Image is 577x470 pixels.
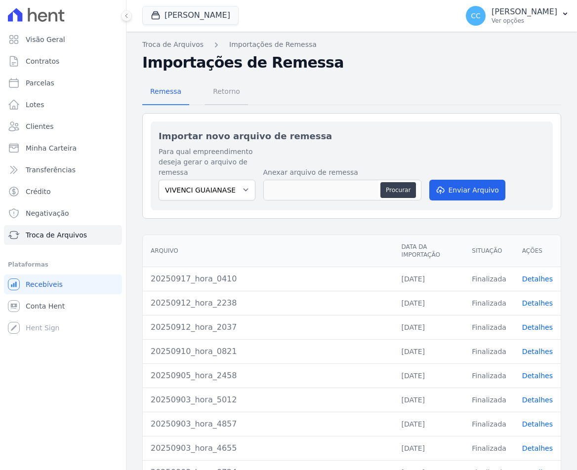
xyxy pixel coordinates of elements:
[26,279,63,289] span: Recebíveis
[394,339,464,363] td: [DATE]
[26,187,51,196] span: Crédito
[522,299,553,307] a: Detalhes
[4,274,122,294] a: Recebíveis
[4,182,122,201] a: Crédito
[522,372,553,380] a: Detalhes
[464,267,514,291] td: Finalizada
[380,182,416,198] button: Procurar
[26,230,87,240] span: Troca de Arquivos
[394,412,464,436] td: [DATE]
[458,2,577,30] button: CC [PERSON_NAME] Ver opções
[492,7,557,17] p: [PERSON_NAME]
[8,259,118,271] div: Plataformas
[159,147,255,178] label: Para qual empreendimento deseja gerar o arquivo de remessa
[394,363,464,388] td: [DATE]
[464,388,514,412] td: Finalizada
[263,167,421,178] label: Anexar arquivo de remessa
[522,348,553,355] a: Detalhes
[151,346,386,357] div: 20250910_hora_0821
[394,267,464,291] td: [DATE]
[4,30,122,49] a: Visão Geral
[464,315,514,339] td: Finalizada
[4,203,122,223] a: Negativação
[4,225,122,245] a: Troca de Arquivos
[229,39,317,50] a: Importações de Remessa
[142,6,239,25] button: [PERSON_NAME]
[151,297,386,309] div: 20250912_hora_2238
[464,291,514,315] td: Finalizada
[144,81,187,101] span: Remessa
[207,81,246,101] span: Retorno
[522,275,553,283] a: Detalhes
[26,143,77,153] span: Minha Carteira
[142,54,561,72] h2: Importações de Remessa
[26,121,53,131] span: Clientes
[4,296,122,316] a: Conta Hent
[492,17,557,25] p: Ver opções
[4,73,122,93] a: Parcelas
[522,420,553,428] a: Detalhes
[522,323,553,331] a: Detalhes
[26,301,65,311] span: Conta Hent
[514,235,561,267] th: Ações
[142,79,248,105] nav: Tab selector
[522,444,553,452] a: Detalhes
[205,79,248,105] a: Retorno
[464,339,514,363] td: Finalizada
[4,51,122,71] a: Contratos
[26,78,54,88] span: Parcelas
[464,235,514,267] th: Situação
[394,388,464,412] td: [DATE]
[151,321,386,333] div: 20250912_hora_2037
[151,394,386,406] div: 20250903_hora_5012
[142,79,189,105] a: Remessa
[522,396,553,404] a: Detalhes
[464,363,514,388] td: Finalizada
[394,291,464,315] td: [DATE]
[464,412,514,436] td: Finalizada
[151,442,386,454] div: 20250903_hora_4655
[151,418,386,430] div: 20250903_hora_4857
[151,370,386,382] div: 20250905_hora_2458
[4,138,122,158] a: Minha Carteira
[143,235,394,267] th: Arquivo
[151,273,386,285] div: 20250917_hora_0410
[394,315,464,339] td: [DATE]
[26,208,69,218] span: Negativação
[142,39,561,50] nav: Breadcrumb
[394,436,464,460] td: [DATE]
[26,100,44,110] span: Lotes
[4,117,122,136] a: Clientes
[394,235,464,267] th: Data da Importação
[26,56,59,66] span: Contratos
[471,12,481,19] span: CC
[26,35,65,44] span: Visão Geral
[159,129,545,143] h2: Importar novo arquivo de remessa
[4,160,122,180] a: Transferências
[4,95,122,115] a: Lotes
[464,436,514,460] td: Finalizada
[26,165,76,175] span: Transferências
[142,39,204,50] a: Troca de Arquivos
[429,180,505,200] button: Enviar Arquivo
